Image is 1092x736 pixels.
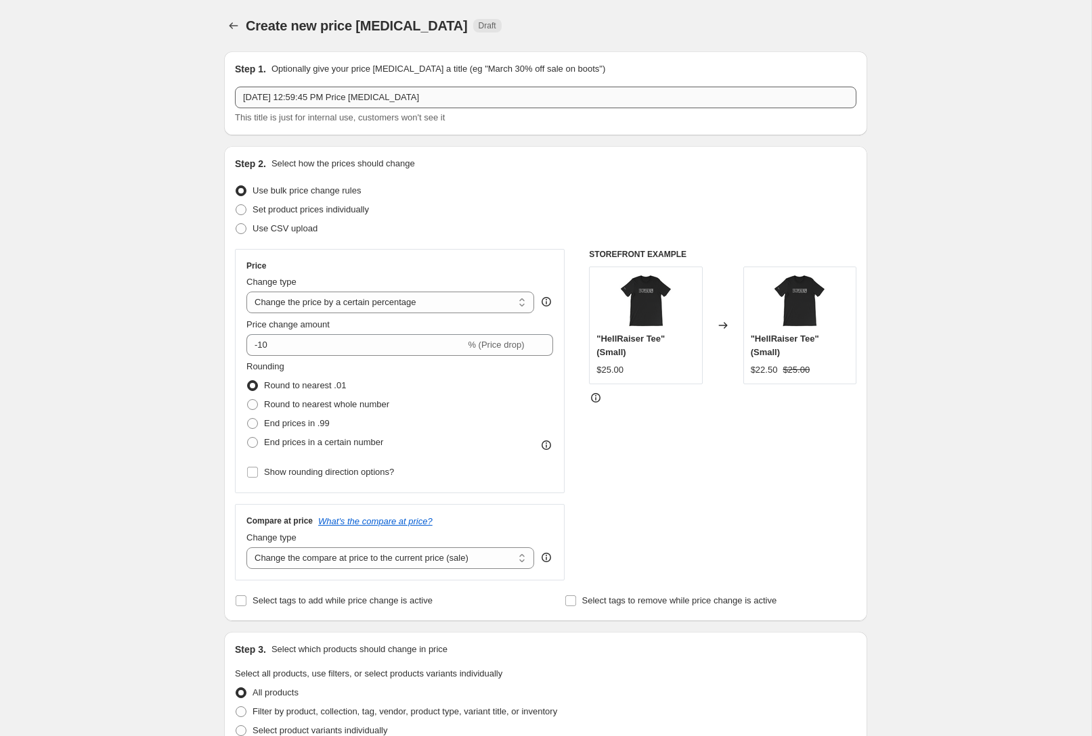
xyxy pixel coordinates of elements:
[246,334,465,356] input: -15
[264,418,330,428] span: End prices in .99
[235,87,856,108] input: 30% off holiday sale
[772,274,827,328] img: hellraiserfront_80x.png
[783,363,810,377] strike: $25.00
[253,595,433,605] span: Select tags to add while price change is active
[589,249,856,260] h6: STOREFRONT EXAMPLE
[264,437,383,447] span: End prices in a certain number
[246,319,330,329] span: Price change amount
[246,515,313,526] h3: Compare at price
[751,363,778,377] div: $22.50
[619,274,673,328] img: hellraiserfront_80x.png
[479,20,496,31] span: Draft
[468,340,524,350] span: % (Price drop)
[540,551,553,564] div: help
[582,595,777,605] span: Select tags to remove while price change is active
[253,687,299,697] span: All products
[318,516,433,526] button: What's the compare at price?
[253,204,369,214] span: Set product prices individually
[264,380,346,390] span: Round to nearest .01
[253,706,557,716] span: Filter by product, collection, tag, vendor, product type, variant title, or inventory
[246,277,297,287] span: Change type
[224,16,243,35] button: Price change jobs
[596,333,665,357] span: "HellRaiser Tee" (Small)
[235,112,445,122] span: This title is just for internal use, customers won't see it
[235,643,266,656] h2: Step 3.
[246,532,297,543] span: Change type
[751,333,819,357] span: "HellRaiser Tee" (Small)
[235,157,266,170] h2: Step 2.
[235,62,266,76] h2: Step 1.
[264,399,389,409] span: Round to nearest whole number
[253,725,387,735] span: Select product variants individually
[246,18,468,33] span: Create new price [MEDICAL_DATA]
[271,643,447,656] p: Select which products should change in price
[271,62,605,76] p: Optionally give your price [MEDICAL_DATA] a title (eg "March 30% off sale on boots")
[246,260,266,271] h3: Price
[596,363,624,377] div: $25.00
[264,467,394,477] span: Show rounding direction options?
[271,157,415,170] p: Select how the prices should change
[253,223,318,233] span: Use CSV upload
[246,361,284,371] span: Rounding
[235,668,502,678] span: Select all products, use filters, or select products variants individually
[253,185,361,195] span: Use bulk price change rules
[540,295,553,308] div: help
